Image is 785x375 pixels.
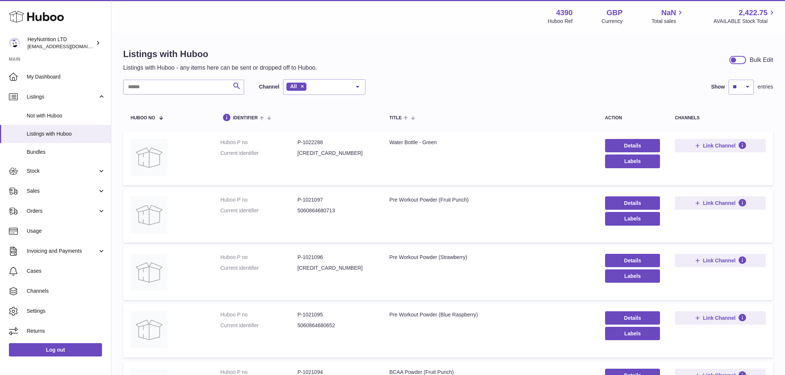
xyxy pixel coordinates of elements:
span: Orders [27,208,98,215]
span: Settings [27,308,105,315]
span: title [390,116,402,120]
button: Labels [605,327,660,340]
a: Log out [9,343,102,356]
strong: 4390 [556,8,573,18]
button: Link Channel [675,254,766,267]
dt: Current identifier [220,207,298,214]
img: Water Bottle - Green [131,139,168,176]
span: Link Channel [703,142,736,149]
dt: Huboo P no [220,196,298,203]
span: Listings with Huboo [27,130,105,137]
div: Pre Workout Powder (Strawberry) [390,254,590,261]
span: Link Channel [703,200,736,206]
span: AVAILABLE Stock Total [713,18,776,25]
div: Water Bottle - Green [390,139,590,146]
h1: Listings with Huboo [123,48,317,60]
label: Show [711,83,725,90]
div: Pre Workout Powder (Blue Raspberry) [390,311,590,318]
span: Stock [27,167,98,175]
dd: P-1021095 [298,311,375,318]
span: Link Channel [703,315,736,321]
span: identifier [233,116,258,120]
dt: Huboo P no [220,254,298,261]
img: Pre Workout Powder (Fruit Punch) [131,196,168,233]
span: Huboo no [131,116,155,120]
dt: Huboo P no [220,311,298,318]
span: Sales [27,187,98,195]
div: channels [675,116,766,120]
dd: 5060864680713 [298,207,375,214]
dt: Current identifier [220,265,298,272]
span: 2,422.75 [739,8,768,18]
a: NaN Total sales [651,8,684,25]
a: 2,422.75 AVAILABLE Stock Total [713,8,776,25]
button: Link Channel [675,139,766,152]
span: Bundles [27,149,105,156]
div: Huboo Ref [548,18,573,25]
span: Invoicing and Payments [27,248,98,255]
label: Channel [259,83,279,90]
span: My Dashboard [27,73,105,80]
span: NaN [661,8,676,18]
dt: Current identifier [220,322,298,329]
a: Details [605,196,660,210]
img: Pre Workout Powder (Strawberry) [131,254,168,291]
div: Bulk Edit [750,56,773,64]
img: Pre Workout Powder (Blue Raspberry) [131,311,168,348]
a: Details [605,311,660,325]
div: action [605,116,660,120]
a: Details [605,139,660,152]
button: Labels [605,155,660,168]
div: Currency [602,18,623,25]
button: Labels [605,269,660,283]
dt: Huboo P no [220,139,298,146]
span: Channels [27,288,105,295]
dt: Current identifier [220,150,298,157]
img: internalAdmin-4390@internal.huboo.com [9,37,20,49]
a: Details [605,254,660,267]
span: Total sales [651,18,684,25]
div: Pre Workout Powder (Fruit Punch) [390,196,590,203]
dd: [CREDIT_CARD_NUMBER] [298,265,375,272]
span: Listings [27,93,98,100]
span: Link Channel [703,257,736,264]
strong: GBP [607,8,623,18]
p: Listings with Huboo - any items here can be sent or dropped off to Huboo. [123,64,317,72]
span: Returns [27,328,105,335]
span: Not with Huboo [27,112,105,119]
span: Cases [27,268,105,275]
span: All [290,83,297,89]
div: HeyNutrition LTD [27,36,94,50]
span: entries [758,83,773,90]
dd: P-1022288 [298,139,375,146]
span: Usage [27,228,105,235]
dd: P-1021097 [298,196,375,203]
button: Link Channel [675,196,766,210]
dd: P-1021096 [298,254,375,261]
dd: [CREDIT_CARD_NUMBER] [298,150,375,157]
button: Link Channel [675,311,766,325]
span: [EMAIL_ADDRESS][DOMAIN_NAME] [27,43,109,49]
button: Labels [605,212,660,225]
dd: 5060864680652 [298,322,375,329]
